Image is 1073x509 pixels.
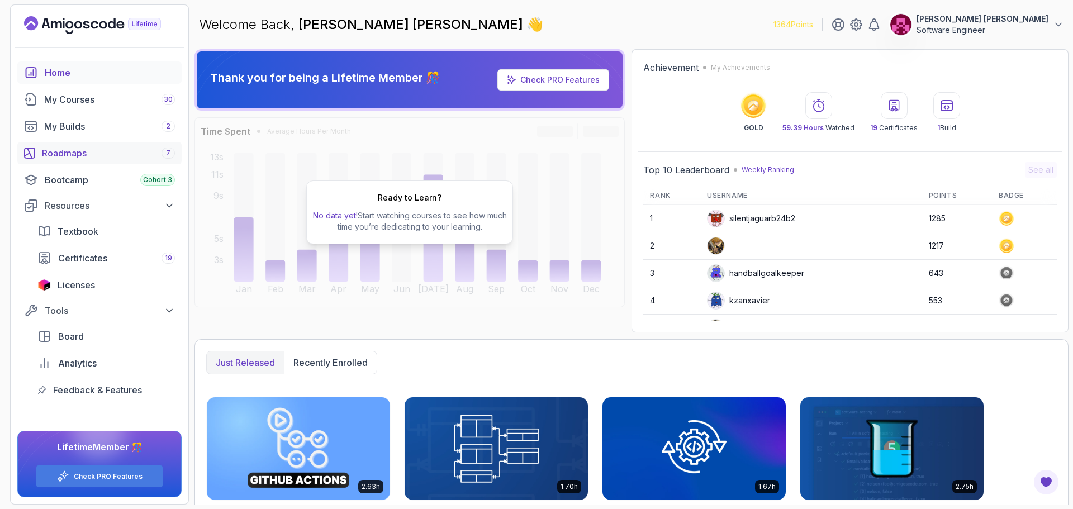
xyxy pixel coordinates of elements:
img: Database Design & Implementation card [405,397,588,500]
p: Thank you for being a Lifetime Member 🎊 [210,70,440,85]
p: Recently enrolled [293,356,368,369]
img: user profile image [890,14,911,35]
a: textbook [31,220,182,242]
td: 4 [643,287,700,315]
img: user profile image [708,237,724,254]
button: Open Feedback Button [1033,469,1060,496]
p: Build [937,123,956,132]
button: Check PRO Features [36,465,163,488]
p: Weekly Ranking [742,165,794,174]
a: Check PRO Features [520,75,600,84]
a: feedback [31,379,182,401]
td: 643 [922,260,992,287]
td: 2 [643,232,700,260]
th: Rank [643,187,700,205]
span: Cohort 3 [143,175,172,184]
div: Home [45,66,175,79]
button: Recently enrolled [284,351,377,374]
span: Textbook [58,225,98,238]
p: [PERSON_NAME] [PERSON_NAME] [917,13,1048,25]
img: default monster avatar [708,265,724,282]
div: Tools [45,304,175,317]
p: Welcome Back, [199,16,543,34]
span: No data yet! [313,211,358,220]
p: Start watching courses to see how much time you’re dedicating to your learning. [311,210,508,232]
a: Check PRO Features [74,472,143,481]
td: 553 [922,287,992,315]
span: 19 [165,254,172,263]
p: My Achievements [711,63,770,72]
a: board [31,325,182,348]
h2: Top 10 Leaderboard [643,163,729,177]
td: 414 [922,315,992,342]
p: 2.63h [362,482,380,491]
span: 1 [937,123,940,132]
td: 1217 [922,232,992,260]
p: Just released [216,356,275,369]
div: My Courses [44,93,175,106]
span: Analytics [58,356,97,370]
a: courses [17,88,182,111]
div: Bootcamp [45,173,175,187]
button: See all [1025,162,1057,178]
span: 7 [166,149,170,158]
span: [PERSON_NAME] [PERSON_NAME] [298,16,526,32]
a: home [17,61,182,84]
span: Feedback & Features [53,383,142,397]
span: Certificates [58,251,107,265]
img: user profile image [708,320,724,336]
span: 59.39 Hours [782,123,824,132]
img: default monster avatar [708,292,724,309]
a: Landing page [24,16,187,34]
span: 👋 [525,13,546,35]
span: Board [58,330,84,343]
a: bootcamp [17,169,182,191]
div: silentjaguarb24b2 [707,210,795,227]
button: Resources [17,196,182,216]
div: Resources [45,199,175,212]
div: My Builds [44,120,175,133]
span: Licenses [58,278,95,292]
td: 5 [643,315,700,342]
p: Watched [782,123,854,132]
button: user profile image[PERSON_NAME] [PERSON_NAME]Software Engineer [890,13,1064,36]
p: GOLD [744,123,763,132]
p: 1.70h [561,482,578,491]
span: 19 [870,123,877,132]
a: roadmaps [17,142,182,164]
button: Tools [17,301,182,321]
p: Software Engineer [917,25,1048,36]
p: 1.67h [758,482,776,491]
a: licenses [31,274,182,296]
button: Just released [207,351,284,374]
img: default monster avatar [708,210,724,227]
div: btharwani [707,319,765,337]
img: Java Integration Testing card [602,397,786,500]
td: 1285 [922,205,992,232]
div: handballgoalkeeper [707,264,804,282]
a: certificates [31,247,182,269]
p: 1364 Points [773,19,813,30]
th: Username [700,187,922,205]
td: 3 [643,260,700,287]
img: Java Unit Testing and TDD card [800,397,984,500]
th: Points [922,187,992,205]
h2: Ready to Learn? [378,192,441,203]
a: builds [17,115,182,137]
p: 2.75h [956,482,974,491]
span: 30 [164,95,173,104]
td: 1 [643,205,700,232]
h2: Achievement [643,61,699,74]
span: 2 [166,122,170,131]
img: CI/CD with GitHub Actions card [207,397,390,500]
img: jetbrains icon [37,279,51,291]
p: Certificates [870,123,918,132]
a: analytics [31,352,182,374]
div: kzanxavier [707,292,770,310]
div: Roadmaps [42,146,175,160]
a: Check PRO Features [497,69,609,91]
th: Badge [992,187,1057,205]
